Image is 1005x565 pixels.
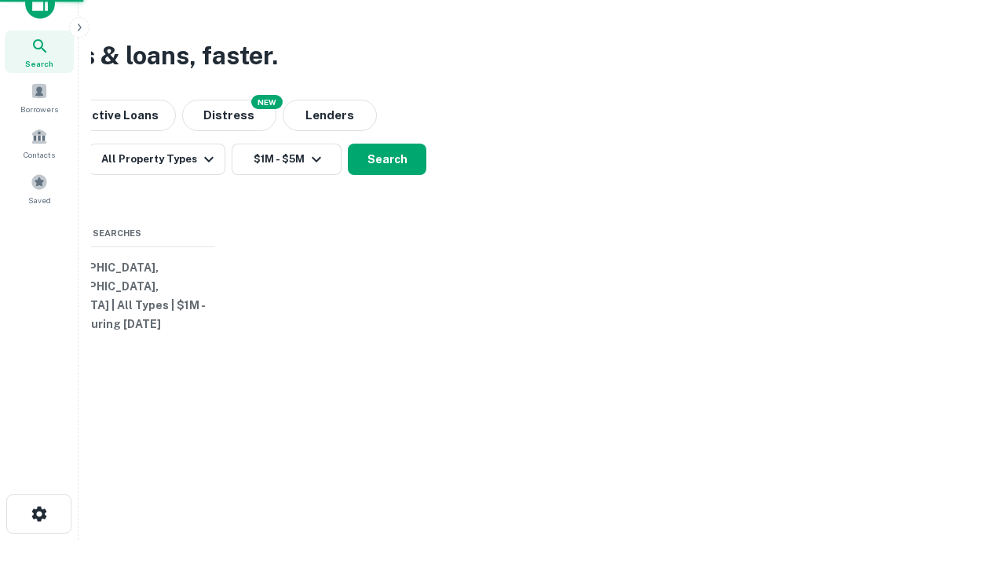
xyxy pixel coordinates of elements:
[5,76,74,118] a: Borrowers
[20,103,58,115] span: Borrowers
[28,194,51,206] span: Saved
[5,167,74,210] a: Saved
[5,31,74,73] a: Search
[283,100,377,131] button: Lenders
[66,100,176,131] button: Active Loans
[232,144,342,175] button: $1M - $5M
[348,144,426,175] button: Search
[25,57,53,70] span: Search
[926,439,1005,515] iframe: Chat Widget
[89,144,225,175] button: All Property Types
[5,122,74,164] a: Contacts
[24,148,55,161] span: Contacts
[251,95,283,109] div: NEW
[182,100,276,131] button: Search distressed loans with lien and other non-mortgage details.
